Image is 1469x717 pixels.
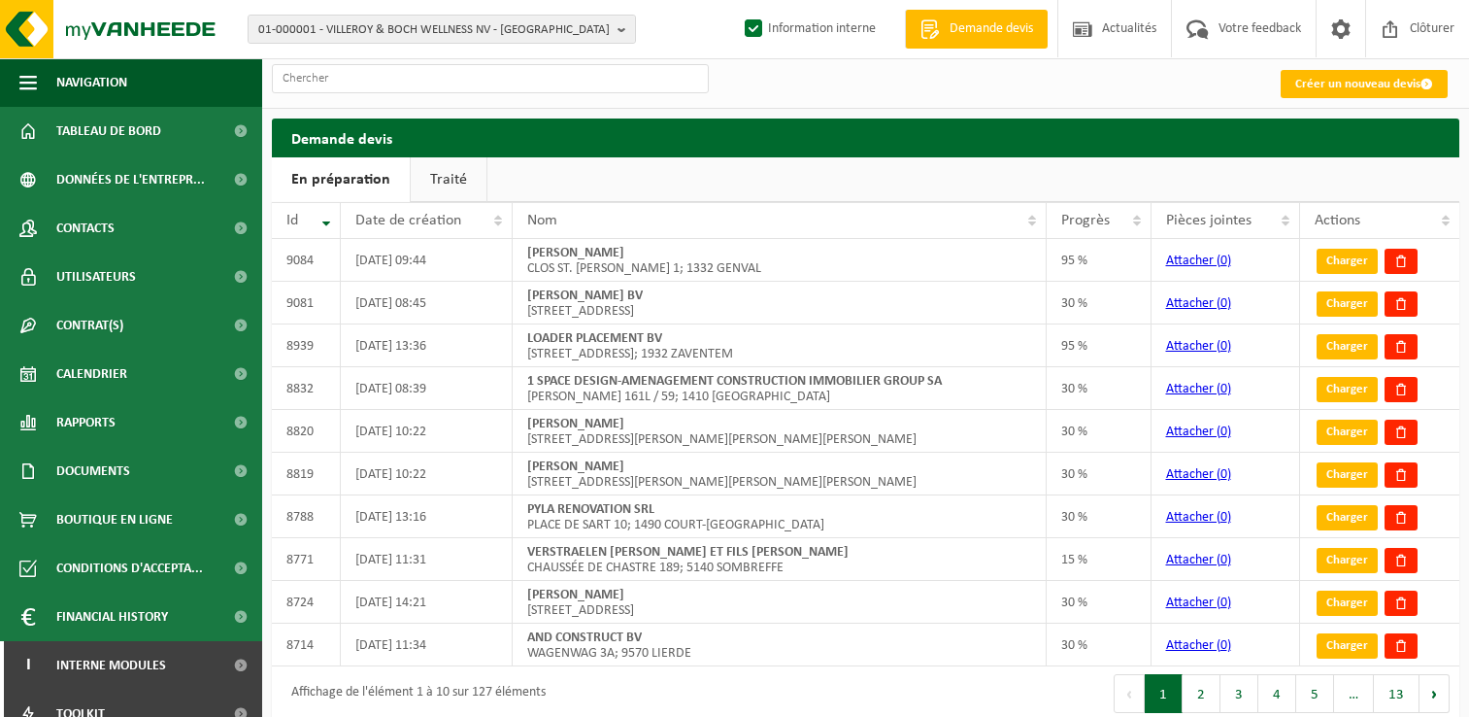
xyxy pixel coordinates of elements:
a: Charger [1317,420,1378,445]
span: Navigation [56,58,127,107]
strong: 1 SPACE DESIGN-AMENAGEMENT CONSTRUCTION IMMOBILIER GROUP SA [527,374,942,389]
strong: [PERSON_NAME] [527,246,624,260]
span: … [1334,674,1374,713]
td: [PERSON_NAME] 161L / 59; 1410 [GEOGRAPHIC_DATA] [513,367,1048,410]
td: 8820 [272,410,341,453]
a: Traité [411,157,486,202]
span: 0 [1220,596,1227,610]
td: [DATE] 10:22 [341,453,513,495]
button: 4 [1258,674,1296,713]
a: Attacher (0) [1166,638,1231,653]
div: Affichage de l'élément 1 à 10 sur 127 éléments [282,676,546,711]
span: 01-000001 - VILLEROY & BOCH WELLNESS NV - [GEOGRAPHIC_DATA] [258,16,610,45]
a: Charger [1317,633,1378,659]
a: Charger [1317,291,1378,317]
td: [STREET_ADDRESS] [513,581,1048,624]
span: Boutique en ligne [56,495,173,544]
button: 13 [1374,674,1419,713]
td: 8832 [272,367,341,410]
a: Attacher (0) [1166,296,1231,311]
a: Attacher (0) [1166,254,1231,268]
td: 8771 [272,538,341,581]
span: 0 [1220,510,1227,525]
a: Demande devis [905,10,1048,49]
td: WAGENWAG 3A; 9570 LIERDE [513,624,1048,666]
span: 0 [1220,638,1227,653]
button: 01-000001 - VILLEROY & BOCH WELLNESS NV - [GEOGRAPHIC_DATA] [248,15,636,44]
span: Actions [1315,213,1360,228]
a: Charger [1317,505,1378,530]
td: 8788 [272,495,341,538]
td: [DATE] 13:16 [341,495,513,538]
td: 30 % [1047,624,1151,666]
span: 0 [1220,425,1227,439]
strong: [PERSON_NAME] [527,588,624,602]
span: 0 [1220,339,1227,354]
span: 0 [1220,553,1227,567]
td: PLACE DE SART 10; 1490 COURT-[GEOGRAPHIC_DATA] [513,495,1048,538]
td: 30 % [1047,410,1151,453]
span: Date de création [355,213,461,228]
span: Financial History [56,593,168,641]
label: Information interne [741,15,876,44]
span: Tableau de bord [56,107,161,155]
td: 9081 [272,282,341,324]
span: 0 [1220,254,1227,268]
td: CLOS ST. [PERSON_NAME] 1; 1332 GENVAL [513,239,1048,282]
strong: [PERSON_NAME] [527,460,624,474]
td: 30 % [1047,453,1151,495]
td: 30 % [1047,367,1151,410]
a: Attacher (0) [1166,553,1231,567]
span: Progrès [1061,213,1110,228]
button: 3 [1220,674,1258,713]
td: [STREET_ADDRESS][PERSON_NAME][PERSON_NAME][PERSON_NAME] [513,410,1048,453]
td: 8714 [272,624,341,666]
span: Nom [527,213,557,228]
td: [DATE] 08:45 [341,282,513,324]
td: 95 % [1047,239,1151,282]
td: 8939 [272,324,341,367]
span: Rapports [56,398,116,447]
a: En préparation [272,157,410,202]
td: 15 % [1047,538,1151,581]
button: Previous [1114,674,1145,713]
a: Attacher (0) [1166,425,1231,439]
td: 30 % [1047,282,1151,324]
span: Calendrier [56,350,127,398]
strong: VERSTRAELEN [PERSON_NAME] ET FILS [PERSON_NAME] [527,545,849,560]
a: Charger [1317,377,1378,402]
td: [STREET_ADDRESS]; 1932 ZAVENTEM [513,324,1048,367]
td: [STREET_ADDRESS] [513,282,1048,324]
span: Id [286,213,298,228]
td: [DATE] 14:21 [341,581,513,624]
h2: Demande devis [272,119,1459,156]
span: Données de l'entrepr... [56,155,205,204]
td: [DATE] 09:44 [341,239,513,282]
button: Next [1419,674,1450,713]
a: Créer un nouveau devis [1281,70,1448,98]
td: [DATE] 10:22 [341,410,513,453]
a: Charger [1317,591,1378,616]
span: 0 [1220,296,1227,311]
strong: LOADER PLACEMENT BV [527,331,662,346]
td: [DATE] 08:39 [341,367,513,410]
button: 5 [1296,674,1334,713]
input: Chercher [272,64,709,93]
td: [STREET_ADDRESS][PERSON_NAME][PERSON_NAME][PERSON_NAME] [513,453,1048,495]
span: 0 [1220,467,1227,482]
span: Documents [56,447,130,495]
td: 9084 [272,239,341,282]
td: 30 % [1047,495,1151,538]
span: I [19,641,37,690]
a: Charger [1317,548,1378,573]
a: Attacher (0) [1166,467,1231,482]
button: 1 [1145,674,1183,713]
span: Contrat(s) [56,301,123,350]
strong: AND CONSTRUCT BV [527,631,642,645]
td: 8724 [272,581,341,624]
td: [DATE] 13:36 [341,324,513,367]
strong: [PERSON_NAME] [527,417,624,431]
td: 30 % [1047,581,1151,624]
td: 8819 [272,453,341,495]
span: Pièces jointes [1166,213,1252,228]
